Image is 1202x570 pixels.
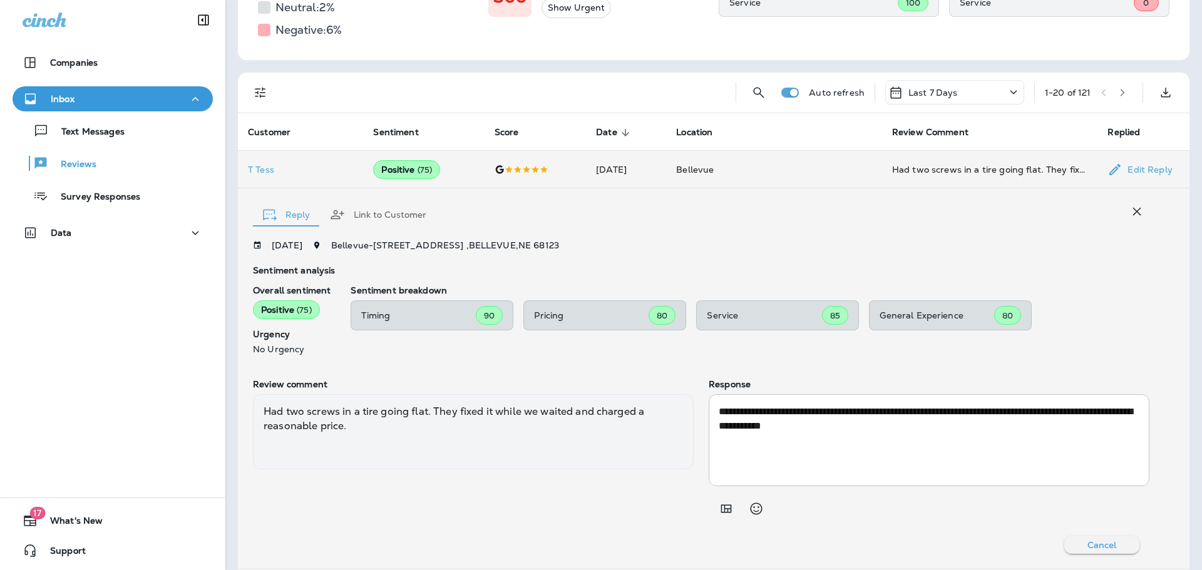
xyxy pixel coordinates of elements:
p: Timing [361,310,476,320]
p: Companies [50,58,98,68]
div: Positive [253,300,320,319]
p: Last 7 Days [908,88,958,98]
button: Reply [253,192,320,237]
p: Service [707,310,822,320]
button: Text Messages [13,118,213,144]
button: Survey Responses [13,183,213,209]
p: Auto refresh [809,88,865,98]
span: Date [596,127,617,138]
span: 80 [1002,310,1013,321]
span: Sentiment [373,127,434,138]
span: 85 [830,310,840,321]
p: T Tess [248,165,353,175]
p: Urgency [253,329,331,339]
p: Sentiment analysis [253,265,1149,275]
span: Location [676,127,712,138]
p: Response [709,379,1149,389]
span: 90 [484,310,495,321]
p: Data [51,228,72,238]
span: Date [596,127,634,138]
span: Score [495,127,519,138]
span: 80 [657,310,667,321]
p: [DATE] [272,240,302,250]
span: Review Comment [892,127,968,138]
p: Edit Reply [1122,165,1172,175]
span: Location [676,127,729,138]
button: Support [13,538,213,563]
p: Survey Responses [48,191,140,203]
div: Positive [373,160,440,179]
button: Data [13,220,213,245]
span: ( 75 ) [297,305,312,315]
span: Customer [248,127,290,138]
button: Companies [13,50,213,75]
button: Reviews [13,150,213,176]
div: Had two screws in a tire going flat. They fixed it while we waited and charged a reasonable price. [253,394,694,469]
div: Click to view Customer Drawer [248,165,353,175]
td: [DATE] [586,151,666,188]
p: Overall sentiment [253,285,331,295]
button: Collapse Sidebar [186,8,221,33]
button: Link to Customer [320,192,436,237]
span: What's New [38,516,103,531]
p: Review comment [253,379,694,389]
button: Select an emoji [744,496,769,521]
p: Text Messages [49,126,125,138]
span: Customer [248,127,307,138]
button: Cancel [1064,536,1139,554]
p: Cancel [1087,540,1117,550]
span: Replied [1107,127,1156,138]
span: 17 [29,507,45,519]
button: Export as CSV [1153,80,1178,105]
button: Inbox [13,86,213,111]
button: Filters [248,80,273,105]
span: Bellevue - [STREET_ADDRESS] , BELLEVUE , NE 68123 [331,240,559,251]
p: General Experience [880,310,994,320]
span: Replied [1107,127,1140,138]
span: Sentiment [373,127,418,138]
span: Review Comment [892,127,985,138]
button: Add in a premade template [714,496,739,521]
span: Support [38,546,86,561]
span: Bellevue [676,164,714,175]
p: Pricing [534,310,649,320]
span: ( 75 ) [418,165,433,175]
div: 1 - 20 of 121 [1045,88,1091,98]
p: Inbox [51,94,74,104]
p: Reviews [48,159,96,171]
div: Had two screws in a tire going flat. They fixed it while we waited and charged a reasonable price. [892,163,1088,176]
p: Sentiment breakdown [351,285,1149,295]
button: Search Reviews [746,80,771,105]
button: 17What's New [13,508,213,533]
h5: Negative: 6 % [275,20,342,40]
p: No Urgency [253,344,331,354]
span: Score [495,127,535,138]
